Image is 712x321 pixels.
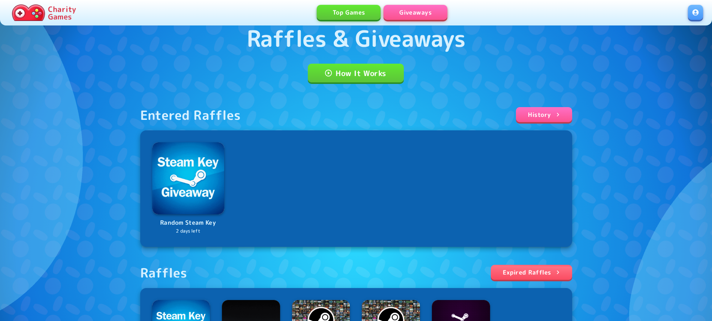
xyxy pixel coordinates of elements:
[491,265,572,280] a: Expired Raffles
[140,107,241,123] div: Entered Raffles
[152,142,224,235] a: LogoRandom Steam Key2 days left
[247,25,466,52] h1: Raffles & Giveaways
[9,3,79,22] a: Charity Games
[308,64,404,82] a: How It Works
[140,265,187,281] div: Raffles
[48,5,76,20] p: Charity Games
[152,218,224,228] p: Random Steam Key
[12,4,45,21] img: Charity.Games
[317,5,381,20] a: Top Games
[152,142,224,214] img: Logo
[516,107,572,122] a: History
[152,228,224,235] p: 2 days left
[384,5,447,20] a: Giveaways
